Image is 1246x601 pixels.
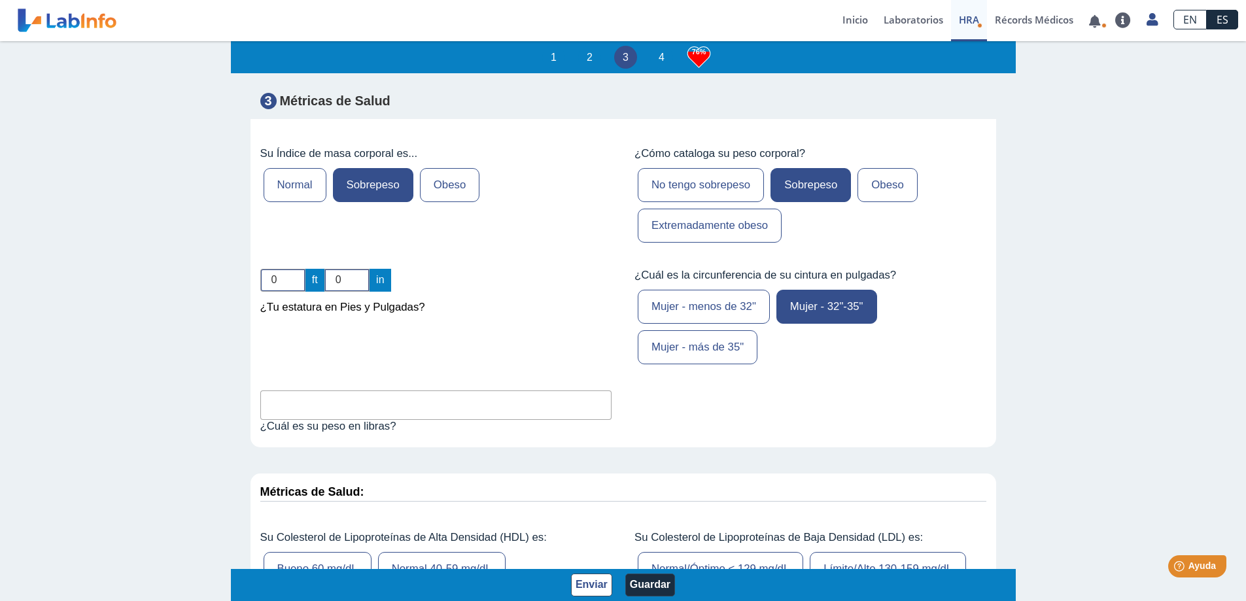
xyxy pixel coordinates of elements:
li: 4 [650,46,673,69]
span: HRA [959,13,979,26]
input: Feet [260,269,305,292]
label: Su Colesterol de Lipoproteínas de Baja Densidad (LDL) es: [634,531,986,544]
iframe: Help widget launcher [1130,550,1232,587]
h3: 76% [687,44,710,60]
label: Límite/Alto 130-159 mg/dL [810,552,966,586]
label: Mujer - más de 35" [638,330,757,364]
label: Bueno 60 mg/dL [264,552,372,586]
label: ¿Tu estatura en Pies y Pulgadas? [260,301,425,314]
label: Normal 40-59 mg/dL [378,552,506,586]
label: Su Colesterol de Lipoproteínas de Alta Densidad (HDL) es: [260,531,612,544]
a: EN [1173,10,1207,29]
label: Su Índice de masa corporal es... [260,147,612,160]
li: 3 [614,46,637,69]
label: No tengo sobrepeso [638,168,764,202]
label: Mujer - 32"-35" [776,290,877,324]
label: ¿Cuál es su peso en libras? [260,420,612,433]
label: Obeso [420,168,479,202]
label: Obeso [857,168,917,202]
label: Sobrepeso [770,168,851,202]
span: 3 [260,93,277,109]
button: Guardar [625,574,675,596]
strong: Métricas de Salud [280,94,390,108]
label: Mujer - menos de 32" [638,290,770,324]
label: Extremadamente obeso [638,209,782,243]
div: ft [305,269,324,292]
label: Sobrepeso [333,168,413,202]
label: ¿Cómo cataloga su peso corporal? [634,147,986,160]
a: ES [1207,10,1238,29]
li: 1 [542,46,565,69]
li: 2 [578,46,601,69]
label: Normal/Óptimo < 129 mg/dL [638,552,803,586]
label: Normal [264,168,326,202]
label: ¿Cuál es la circunferencia de su cintura en pulgadas? [634,269,986,282]
strong: Métricas de Salud: [260,485,364,498]
button: Enviar [571,574,612,596]
div: in [370,269,390,292]
input: Inches [324,269,370,292]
